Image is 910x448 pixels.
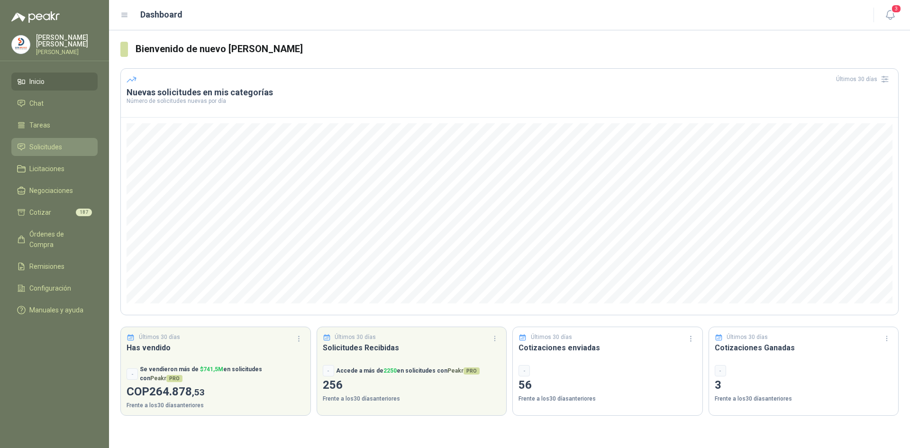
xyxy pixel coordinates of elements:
[140,365,305,383] p: Se vendieron más de en solicitudes con
[140,8,182,21] h1: Dashboard
[29,305,83,315] span: Manuales y ayuda
[29,142,62,152] span: Solicitudes
[127,401,305,410] p: Frente a los 30 días anteriores
[127,383,305,401] p: COP
[127,87,892,98] h3: Nuevas solicitudes en mis categorías
[447,367,480,374] span: Peakr
[891,4,901,13] span: 3
[200,366,223,373] span: $ 741,5M
[149,385,205,398] span: 264.878
[127,368,138,380] div: -
[519,394,697,403] p: Frente a los 30 días anteriores
[519,365,530,376] div: -
[192,387,205,398] span: ,53
[29,98,44,109] span: Chat
[11,160,98,178] a: Licitaciones
[836,72,892,87] div: Últimos 30 días
[882,7,899,24] button: 3
[11,279,98,297] a: Configuración
[127,342,305,354] h3: Has vendido
[715,376,893,394] p: 3
[11,225,98,254] a: Órdenes de Compra
[29,207,51,218] span: Cotizar
[11,116,98,134] a: Tareas
[11,138,98,156] a: Solicitudes
[29,120,50,130] span: Tareas
[11,94,98,112] a: Chat
[335,333,376,342] p: Últimos 30 días
[127,98,892,104] p: Número de solicitudes nuevas por día
[29,185,73,196] span: Negociaciones
[29,164,64,174] span: Licitaciones
[29,261,64,272] span: Remisiones
[11,257,98,275] a: Remisiones
[11,182,98,200] a: Negociaciones
[11,11,60,23] img: Logo peakr
[150,375,182,382] span: Peakr
[139,333,180,342] p: Últimos 30 días
[29,229,89,250] span: Órdenes de Compra
[29,283,71,293] span: Configuración
[519,376,697,394] p: 56
[36,49,98,55] p: [PERSON_NAME]
[715,342,893,354] h3: Cotizaciones Ganadas
[11,203,98,221] a: Cotizar187
[12,36,30,54] img: Company Logo
[715,394,893,403] p: Frente a los 30 días anteriores
[727,333,768,342] p: Últimos 30 días
[531,333,572,342] p: Últimos 30 días
[323,376,501,394] p: 256
[323,365,334,376] div: -
[166,375,182,382] span: PRO
[715,365,726,376] div: -
[336,366,480,375] p: Accede a más de en solicitudes con
[136,42,899,56] h3: Bienvenido de nuevo [PERSON_NAME]
[11,301,98,319] a: Manuales y ayuda
[11,73,98,91] a: Inicio
[383,367,397,374] span: 2250
[519,342,697,354] h3: Cotizaciones enviadas
[36,34,98,47] p: [PERSON_NAME] [PERSON_NAME]
[464,367,480,375] span: PRO
[29,76,45,87] span: Inicio
[323,394,501,403] p: Frente a los 30 días anteriores
[323,342,501,354] h3: Solicitudes Recibidas
[76,209,92,216] span: 187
